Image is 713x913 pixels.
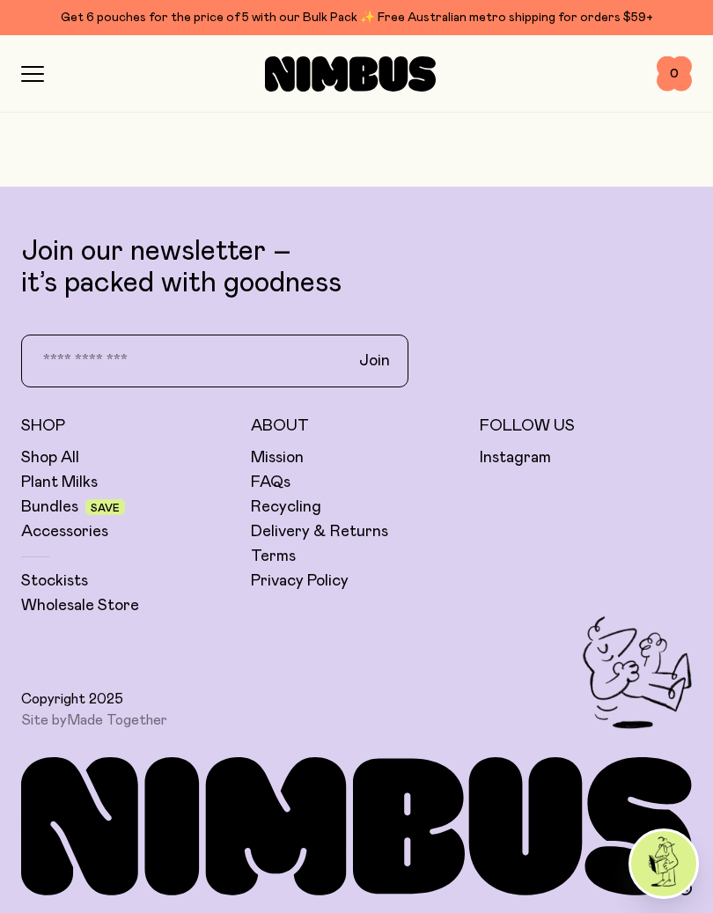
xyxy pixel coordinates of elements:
[21,472,98,493] a: Plant Milks
[21,521,108,542] a: Accessories
[251,416,463,437] h5: About
[480,416,692,437] h5: Follow Us
[251,497,321,518] a: Recycling
[251,571,349,592] a: Privacy Policy
[480,447,551,468] a: Instagram
[21,236,692,299] p: Join our newsletter – it’s packed with goodness
[21,416,233,437] h5: Shop
[251,447,304,468] a: Mission
[67,713,167,727] a: Made Together
[251,546,296,567] a: Terms
[91,503,120,513] span: Save
[359,350,390,372] span: Join
[21,7,692,28] div: Get 6 pouches for the price of 5 with our Bulk Pack ✨ Free Australian metro shipping for orders $59+
[657,56,692,92] button: 0
[21,571,88,592] a: Stockists
[21,690,123,708] span: Copyright 2025
[345,342,404,379] button: Join
[251,472,290,493] a: FAQs
[21,595,139,616] a: Wholesale Store
[21,497,78,518] a: Bundles
[251,521,388,542] a: Delivery & Returns
[21,711,167,729] span: Site by
[631,831,696,896] img: agent
[21,447,79,468] a: Shop All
